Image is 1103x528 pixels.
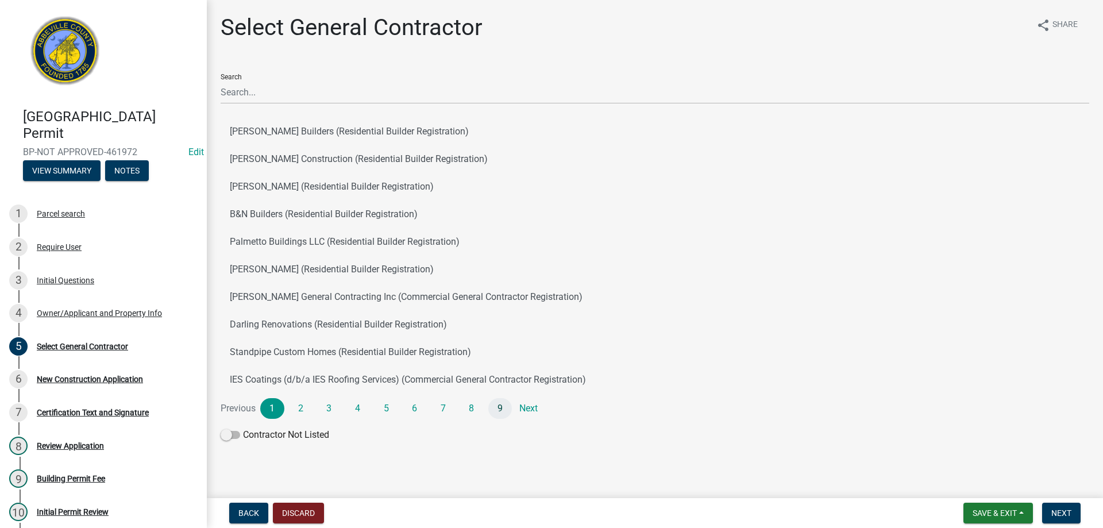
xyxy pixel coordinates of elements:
[23,160,101,181] button: View Summary
[105,167,149,176] wm-modal-confirm: Notes
[221,228,1089,256] button: Palmetto Buildings LLC (Residential Builder Registration)
[9,403,28,422] div: 7
[9,437,28,455] div: 8
[37,276,94,284] div: Initial Questions
[37,442,104,450] div: Review Application
[221,338,1089,366] button: Standpipe Custom Homes (Residential Builder Registration)
[317,398,341,419] a: 3
[374,398,398,419] a: 5
[221,201,1089,228] button: B&N Builders (Residential Builder Registration)
[1042,503,1081,523] button: Next
[289,398,313,419] a: 2
[221,118,1089,145] button: [PERSON_NAME] Builders (Residential Builder Registration)
[431,398,456,419] a: 7
[221,173,1089,201] button: [PERSON_NAME] (Residential Builder Registration)
[9,469,28,488] div: 9
[9,304,28,322] div: 4
[37,309,162,317] div: Owner/Applicant and Property Info
[1027,14,1087,36] button: shareShare
[260,398,284,419] a: 1
[229,503,268,523] button: Back
[9,337,28,356] div: 5
[460,398,484,419] a: 8
[9,205,28,223] div: 1
[346,398,370,419] a: 4
[23,109,198,142] h4: [GEOGRAPHIC_DATA] Permit
[273,503,324,523] button: Discard
[221,428,329,442] label: Contractor Not Listed
[9,238,28,256] div: 2
[1051,508,1071,518] span: Next
[963,503,1033,523] button: Save & Exit
[403,398,427,419] a: 6
[221,145,1089,173] button: [PERSON_NAME] Construction (Residential Builder Registration)
[221,283,1089,311] button: [PERSON_NAME] General Contracting Inc (Commercial General Contractor Registration)
[23,12,107,97] img: Abbeville County, South Carolina
[188,147,204,157] wm-modal-confirm: Edit Application Number
[105,160,149,181] button: Notes
[221,256,1089,283] button: [PERSON_NAME] (Residential Builder Registration)
[37,243,82,251] div: Require User
[238,508,259,518] span: Back
[9,370,28,388] div: 6
[37,375,143,383] div: New Construction Application
[1052,18,1078,32] span: Share
[9,271,28,290] div: 3
[221,366,1089,394] button: IES Coatings (d/b/a IES Roofing Services) (Commercial General Contractor Registration)
[37,508,109,516] div: Initial Permit Review
[1036,18,1050,32] i: share
[23,147,184,157] span: BP-NOT APPROVED-461972
[23,167,101,176] wm-modal-confirm: Summary
[221,14,483,41] h1: Select General Contractor
[488,398,512,419] a: 9
[221,311,1089,338] button: Darling Renovations (Residential Builder Registration)
[516,398,541,419] a: Next
[37,210,85,218] div: Parcel search
[37,475,105,483] div: Building Permit Fee
[37,408,149,417] div: Certification Text and Signature
[37,342,128,350] div: Select General Contractor
[221,398,1089,419] nav: Page navigation
[973,508,1017,518] span: Save & Exit
[9,503,28,521] div: 10
[188,147,204,157] a: Edit
[221,80,1089,104] input: Search...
